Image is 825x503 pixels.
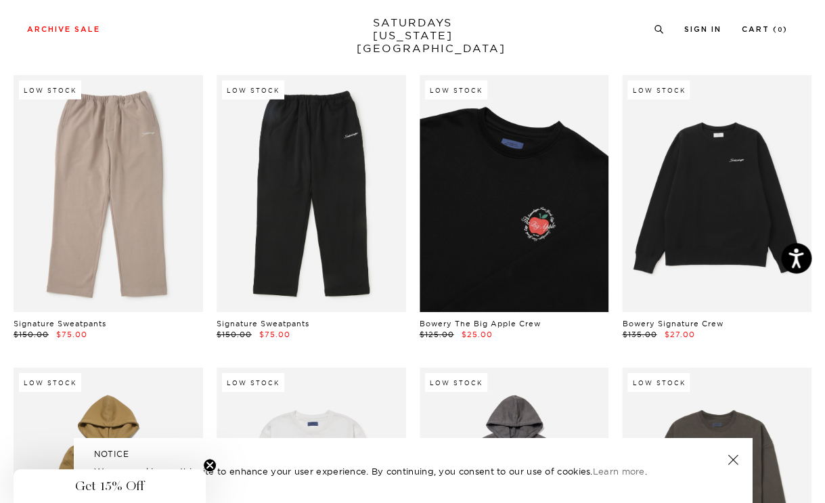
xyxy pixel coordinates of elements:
[425,373,487,392] div: Low Stock
[56,330,87,339] span: $75.00
[203,458,217,472] button: Close teaser
[19,373,81,392] div: Low Stock
[742,26,788,33] a: Cart (0)
[420,330,454,339] span: $125.00
[14,469,206,503] div: Get 15% OffClose teaser
[14,319,106,328] a: Signature Sweatpants
[94,464,684,478] p: We use cookies on this site to enhance your user experience. By continuing, you consent to our us...
[217,319,309,328] a: Signature Sweatpants
[259,330,290,339] span: $75.00
[14,330,49,339] span: $150.00
[420,319,541,328] a: Bowery The Big Apple Crew
[222,373,284,392] div: Low Stock
[75,478,144,494] span: Get 15% Off
[222,81,284,100] div: Low Stock
[357,16,468,55] a: SATURDAYS[US_STATE][GEOGRAPHIC_DATA]
[217,330,252,339] span: $150.00
[622,330,656,339] span: $135.00
[627,81,690,100] div: Low Stock
[425,81,487,100] div: Low Stock
[462,330,493,339] span: $25.00
[622,319,723,328] a: Bowery Signature Crew
[664,330,694,339] span: $27.00
[19,81,81,100] div: Low Stock
[27,26,100,33] a: Archive Sale
[592,466,644,477] a: Learn more
[778,27,783,33] small: 0
[684,26,721,33] a: Sign In
[627,373,690,392] div: Low Stock
[94,448,732,460] h5: NOTICE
